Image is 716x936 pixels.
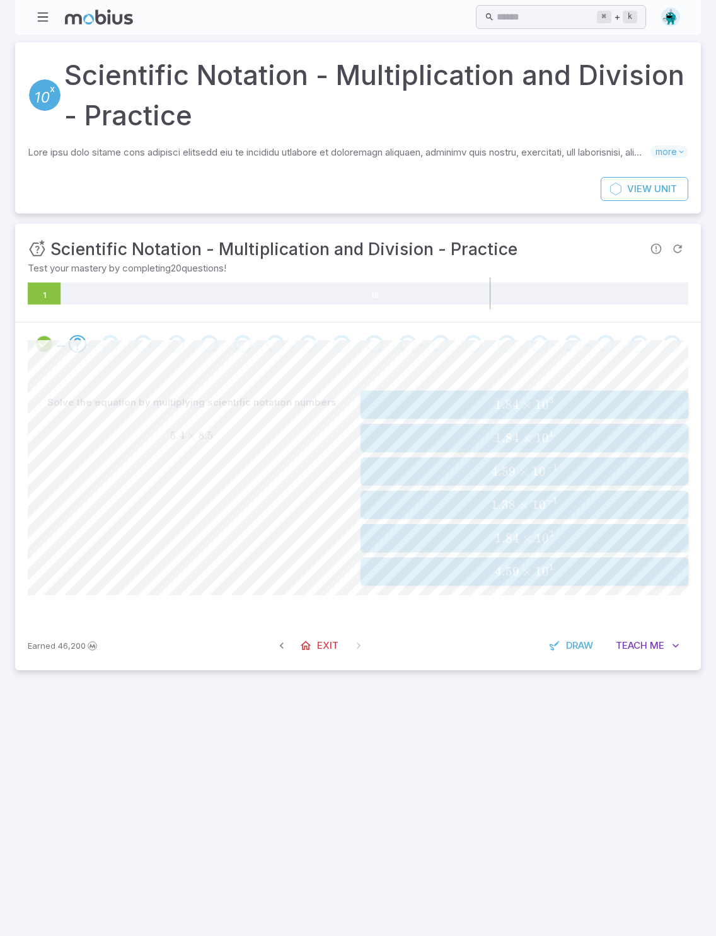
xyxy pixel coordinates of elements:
span: 46,200 [58,639,86,652]
span: 0 [539,464,546,479]
span: 1 [549,562,553,573]
h1: Scientific Notation - Multiplication and Division - Practice [64,55,688,135]
span: 1 [535,564,542,579]
div: Go to the next question [498,335,516,353]
p: Lore ipsu dolo sitame cons adipisci elitsedd eiu te incididu utlabore et doloremagn aliquaen, adm... [28,146,650,159]
span: × [522,530,532,546]
div: Go to the next question [267,335,284,353]
span: Refresh Question [667,238,688,260]
span: 1.84 [495,530,519,546]
div: Review your answer [35,335,53,353]
kbd: k [623,11,637,23]
span: Me [650,639,664,653]
div: Go to the next question [333,335,350,353]
span: 0 [542,430,549,446]
div: Go to the next question [531,335,548,353]
p: Solve the equation by multiplying scientific notation numbers [47,396,337,409]
span: − [546,495,553,506]
kbd: ⌘ [597,11,611,23]
span: Unit [654,182,677,196]
span: 0 [542,530,549,546]
span: 4.59 [495,564,519,579]
div: Go to the next question [432,335,449,353]
span: 1 [532,464,539,479]
div: + [597,9,637,25]
span: 5.4 [170,429,185,442]
span: 1.38 [491,497,516,513]
img: octagon.svg [661,8,680,26]
span: × [522,564,532,579]
div: Go to the next question [134,335,152,353]
span: 8.5 [199,429,213,442]
div: Go to the next question [234,335,251,353]
span: 0 [542,564,549,579]
span: 1 [553,462,557,472]
span: × [522,430,532,446]
span: Teach [616,639,647,653]
span: 0 [539,497,546,513]
span: View [627,182,652,196]
p: Test your mastery by completing 20 questions! [28,261,688,275]
div: Go to the next question [168,335,185,353]
span: 1 [549,428,553,439]
div: Go to the next question [200,335,218,353]
span: 1 [535,430,542,446]
span: 1 [535,530,542,546]
span: 1 [532,497,539,513]
div: Go to the next question [663,335,681,353]
span: − [546,462,553,472]
h3: Scientific Notation - Multiplication and Division - Practice [50,236,517,261]
span: 1 [553,495,557,506]
span: Draw [566,639,593,653]
span: On Latest Question [347,634,370,657]
span: × [522,397,532,413]
a: Scientific Notation [28,78,62,112]
p: Earn Mobius dollars to buy game boosters [28,639,99,652]
button: Draw [542,634,602,658]
span: Exit [317,639,338,653]
span: 1.84 [495,397,519,413]
span: Previous Question [270,634,293,657]
button: TeachMe [607,634,688,658]
span: Earned [28,639,55,652]
div: Go to the next question [597,335,615,353]
span: × [187,429,196,442]
span: 4.59 [491,464,516,479]
div: Go to the next question [69,335,86,353]
span: 1.84 [495,430,519,446]
div: Go to the next question [630,335,648,353]
span: 0 [542,397,549,413]
span: 2 [549,528,553,539]
div: Go to the next question [101,335,119,353]
span: 1 [535,397,542,413]
a: ViewUnit [601,177,688,201]
div: Go to the next question [399,335,417,353]
div: Go to the next question [299,335,317,353]
div: Go to the next question [366,335,383,353]
a: Exit [293,634,347,658]
span: × [519,464,529,479]
div: Go to the next question [465,335,482,353]
div: Go to the next question [564,335,582,353]
span: × [519,497,529,513]
span: 3 [549,395,553,406]
span: Report an issue with the question [645,238,667,260]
